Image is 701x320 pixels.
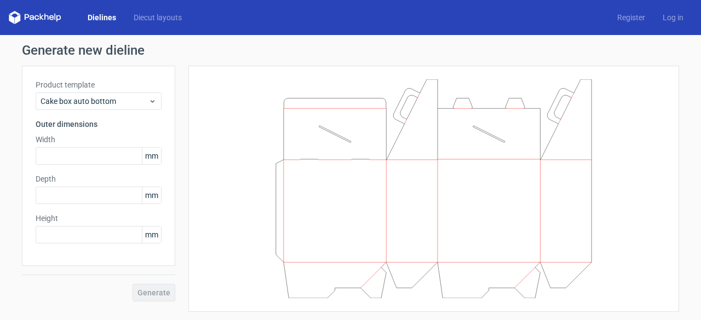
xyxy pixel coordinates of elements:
[36,119,162,130] h3: Outer dimensions
[142,226,161,243] span: mm
[79,12,125,23] a: Dielines
[36,134,162,145] label: Width
[36,213,162,224] label: Height
[142,187,161,203] span: mm
[36,79,162,90] label: Product template
[142,148,161,164] span: mm
[36,173,162,184] label: Depth
[654,12,692,23] a: Log in
[22,44,679,57] h1: Generate new dieline
[608,12,654,23] a: Register
[41,96,148,107] span: Cake box auto bottom
[125,12,191,23] a: Diecut layouts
